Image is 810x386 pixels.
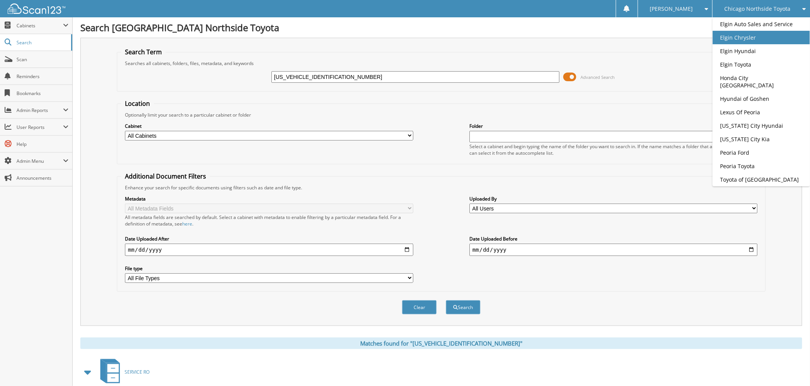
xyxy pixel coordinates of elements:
[581,74,615,80] span: Advanced Search
[125,244,413,256] input: start
[713,44,810,58] a: Elgin Hyundai
[713,146,810,159] a: Peoria Ford
[713,58,810,71] a: Elgin Toyota
[402,300,437,314] button: Clear
[8,3,65,14] img: scan123-logo-white.svg
[713,159,810,173] a: Peoria Toyota
[121,112,762,118] div: Optionally limit your search to a particular cabinet or folder
[125,214,413,227] div: All metadata fields are searched by default. Select a cabinet with metadata to enable filtering b...
[17,158,63,164] span: Admin Menu
[650,7,693,11] span: [PERSON_NAME]
[446,300,481,314] button: Search
[469,244,758,256] input: end
[713,105,810,119] a: Lexus Of Peoria
[125,196,413,202] label: Metadata
[725,7,791,11] span: Chicago Northside Toyota
[713,17,810,31] a: Elgin Auto Sales and Service
[17,22,63,29] span: Cabinets
[121,48,166,56] legend: Search Term
[125,369,150,375] span: SERVICE RO
[125,123,413,129] label: Cabinet
[121,99,154,108] legend: Location
[713,71,810,92] a: Honda City [GEOGRAPHIC_DATA]
[121,184,762,191] div: Enhance your search for specific documents using filters such as date and file type.
[17,39,67,46] span: Search
[772,349,810,386] iframe: Chat Widget
[713,173,810,186] a: Toyota of [GEOGRAPHIC_DATA]
[469,143,758,156] div: Select a cabinet and begin typing the name of the folder you want to search in. If the name match...
[713,132,810,146] a: [US_STATE] City Kia
[713,31,810,44] a: Elgin Chrysler
[17,73,68,80] span: Reminders
[17,56,68,63] span: Scan
[17,124,63,130] span: User Reports
[469,123,758,129] label: Folder
[17,141,68,147] span: Help
[713,119,810,132] a: [US_STATE] City Hyundai
[121,60,762,67] div: Searches all cabinets, folders, files, metadata, and keywords
[80,21,802,34] h1: Search [GEOGRAPHIC_DATA] Northside Toyota
[125,265,413,272] label: File type
[17,90,68,97] span: Bookmarks
[469,196,758,202] label: Uploaded By
[469,236,758,242] label: Date Uploaded Before
[125,236,413,242] label: Date Uploaded After
[17,175,68,181] span: Announcements
[17,107,63,114] span: Admin Reports
[121,172,210,180] legend: Additional Document Filters
[713,92,810,105] a: Hyundai of Goshen
[182,221,192,227] a: here
[80,338,802,349] div: Matches found for "[US_VEHICLE_IDENTIFICATION_NUMBER]"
